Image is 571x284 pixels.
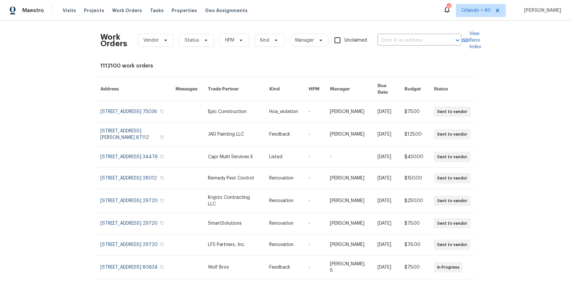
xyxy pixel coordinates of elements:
[63,7,76,14] span: Visits
[203,213,264,234] td: SmartSolutions
[264,189,303,213] td: Renovation
[453,36,462,45] button: Open
[203,146,264,168] td: Capr Multi Services ll
[264,146,303,168] td: Listed
[303,168,325,189] td: -
[372,77,399,101] th: Due Date
[150,8,164,13] span: Tasks
[159,241,165,247] button: Copy Address
[303,77,325,101] th: HPM
[100,34,127,47] h2: Work Orders
[264,234,303,256] td: Renovation
[159,264,165,270] button: Copy Address
[461,30,481,50] a: View Reno Index
[344,37,367,44] span: Unclaimed
[264,213,303,234] td: Renovation
[170,77,203,101] th: Messages
[264,256,303,279] td: Feedback
[143,37,159,44] span: Vendor
[264,123,303,146] td: Feedback
[325,146,373,168] td: -
[264,101,303,123] td: Hoa_violation
[264,168,303,189] td: Renovation
[100,63,471,69] div: 1112100 work orders
[264,77,303,101] th: Kind
[399,77,429,101] th: Budget
[159,220,165,226] button: Copy Address
[203,101,264,123] td: Epic Construction
[429,77,476,101] th: Status
[225,37,234,44] span: HPM
[325,168,373,189] td: [PERSON_NAME]
[325,256,373,279] td: [PERSON_NAME]. S
[325,123,373,146] td: [PERSON_NAME]
[203,168,264,189] td: Remedy Pest Control
[303,189,325,213] td: -
[303,101,325,123] td: -
[446,4,451,10] div: 794
[325,189,373,213] td: [PERSON_NAME]
[303,256,325,279] td: -
[303,213,325,234] td: -
[377,35,443,46] input: Enter in an address
[159,108,165,114] button: Copy Address
[325,101,373,123] td: [PERSON_NAME]
[203,256,264,279] td: Wolf Bros
[203,123,264,146] td: JAG Painting LLC
[112,7,142,14] span: Work Orders
[325,234,373,256] td: [PERSON_NAME]
[260,37,269,44] span: Kind
[159,154,165,160] button: Copy Address
[521,7,561,14] span: [PERSON_NAME]
[461,7,491,14] span: Orlando + 60
[185,37,199,44] span: Status
[325,77,373,101] th: Manager
[303,146,325,168] td: -
[203,77,264,101] th: Trade Partner
[22,7,44,14] span: Maestro
[203,234,264,256] td: LFS Partners, Inc.
[159,198,165,203] button: Copy Address
[159,175,165,181] button: Copy Address
[295,37,314,44] span: Manager
[205,7,248,14] span: Geo Assignments
[203,189,264,213] td: Krypto Contracting LLC
[95,77,171,101] th: Address
[303,234,325,256] td: -
[84,7,104,14] span: Projects
[159,134,165,140] button: Copy Address
[172,7,197,14] span: Properties
[303,123,325,146] td: -
[325,213,373,234] td: [PERSON_NAME]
